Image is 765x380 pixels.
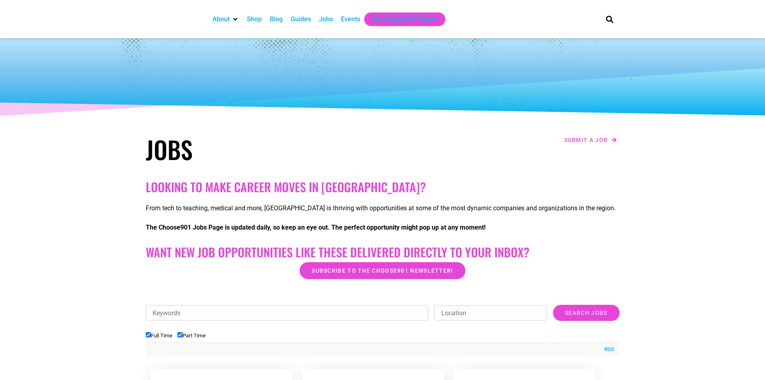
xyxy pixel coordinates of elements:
a: Events [341,14,360,24]
h2: Looking to make career moves in [GEOGRAPHIC_DATA]? [146,180,620,194]
h1: Jobs [146,135,379,164]
a: Shop [247,14,262,24]
a: Get Choose901 Emails [372,14,437,24]
input: Location [435,305,547,320]
span: Subscribe to the Choose901 newsletter! [312,268,453,273]
a: Jobs [319,14,333,24]
input: Full Time [146,332,151,337]
a: RSS [600,345,614,353]
h2: Want New Job Opportunities like these Delivered Directly to your Inbox? [146,245,620,259]
a: Blog [270,14,283,24]
input: Part Time [177,332,183,337]
a: Submit a job [562,135,620,145]
a: Subscribe to the Choose901 newsletter! [300,262,465,279]
input: Search Jobs [553,305,619,321]
span: Submit a job [564,137,608,143]
div: Search [603,12,616,26]
div: About [208,12,243,26]
label: Full Time [146,333,172,339]
strong: The Choose901 Jobs Page is updated daily, so keep an eye out. The perfect opportunity might pop u... [146,224,486,231]
input: Keywords [146,305,428,320]
a: About [212,14,230,24]
nav: Main nav [208,12,592,26]
a: Guides [291,14,311,24]
label: Part Time [177,333,206,339]
p: From tech to teaching, medical and more, [GEOGRAPHIC_DATA] is thriving with opportunities at some... [146,203,620,213]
